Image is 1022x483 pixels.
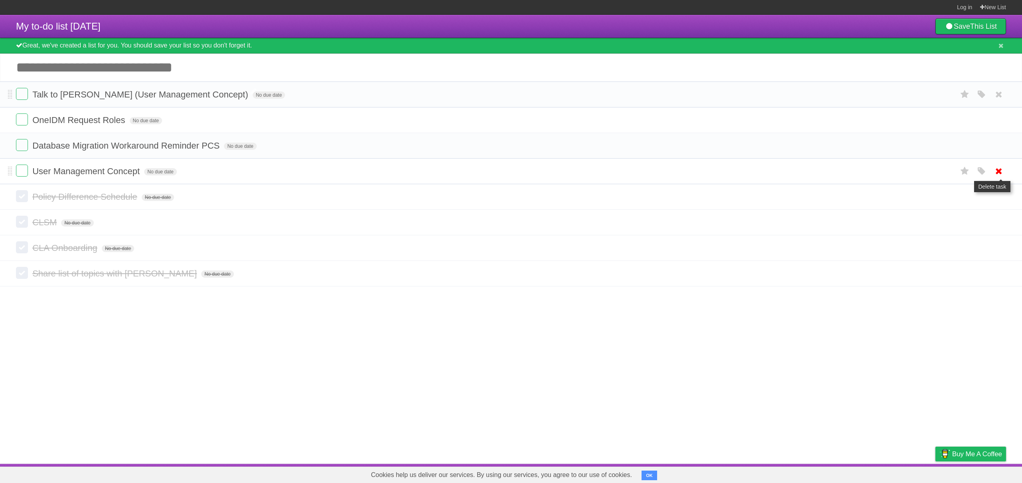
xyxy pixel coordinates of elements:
[16,113,28,125] label: Done
[16,165,28,177] label: Done
[16,21,101,32] span: My to-do list [DATE]
[32,89,250,99] span: Talk to [PERSON_NAME] (User Management Concept)
[16,241,28,253] label: Done
[363,467,640,483] span: Cookies help us deliver our services. By using our services, you agree to our use of cookies.
[16,216,28,228] label: Done
[935,447,1006,461] a: Buy me a coffee
[956,466,1006,481] a: Suggest a feature
[16,267,28,279] label: Done
[856,466,888,481] a: Developers
[642,471,657,480] button: OK
[253,91,285,99] span: No due date
[32,115,127,125] span: OneIDM Request Roles
[32,192,139,202] span: Policy Difference Schedule
[898,466,915,481] a: Terms
[32,268,199,278] span: Share list of topics with [PERSON_NAME]
[201,270,234,278] span: No due date
[32,243,99,253] span: CLA Onboarding
[970,22,997,30] b: This List
[925,466,946,481] a: Privacy
[32,217,59,227] span: CLSM
[142,194,174,201] span: No due date
[61,219,93,227] span: No due date
[829,466,846,481] a: About
[957,165,972,178] label: Star task
[32,141,222,151] span: Database Migration Workaround Reminder PCS
[32,166,142,176] span: User Management Concept
[144,168,176,175] span: No due date
[16,190,28,202] label: Done
[224,143,256,150] span: No due date
[102,245,134,252] span: No due date
[130,117,162,124] span: No due date
[16,88,28,100] label: Done
[16,139,28,151] label: Done
[939,447,950,461] img: Buy me a coffee
[952,447,1002,461] span: Buy me a coffee
[935,18,1006,34] a: SaveThis List
[957,88,972,101] label: Star task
